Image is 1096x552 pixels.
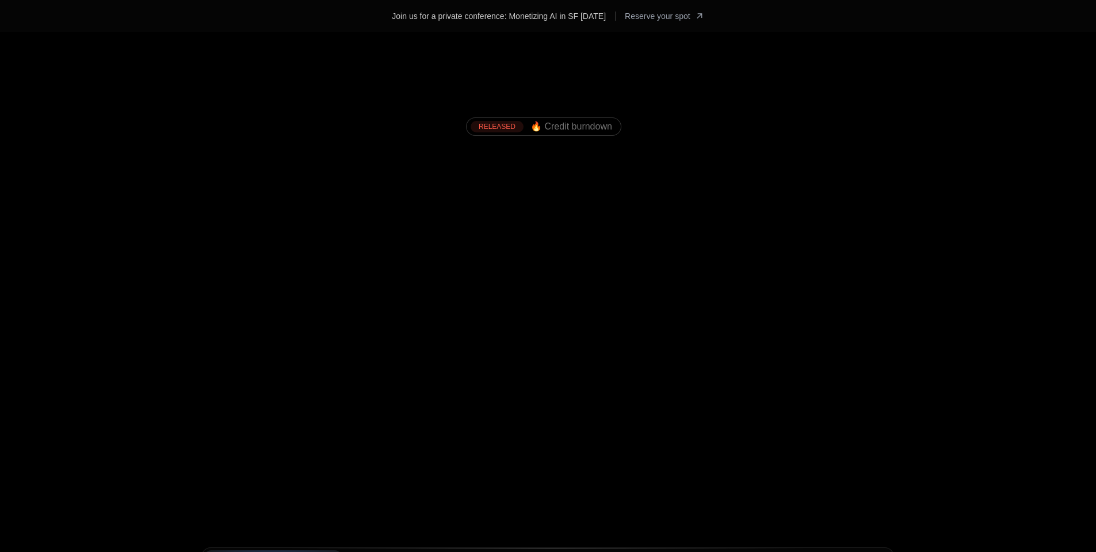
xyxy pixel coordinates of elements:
[392,10,606,22] div: Join us for a private conference: Monetizing AI in SF [DATE]
[530,121,612,132] span: 🔥 Credit burndown
[625,7,704,25] a: [object Object]
[625,10,690,22] span: Reserve your spot
[471,121,612,132] a: [object Object],[object Object]
[471,121,524,132] div: RELEASED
